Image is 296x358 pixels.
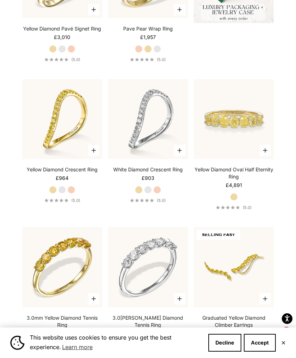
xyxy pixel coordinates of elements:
a: 3.0mm Yellow Diamond Tennis Ring [22,314,103,329]
sale-price: £903 [142,175,154,182]
sale-price: £4,891 [226,182,242,189]
sale-price: £964 [56,175,68,182]
span: (5.0) [157,57,166,62]
img: #WhiteGold [108,79,188,159]
a: 5.0 out of 5.0 stars(5.0) [216,205,252,210]
a: 3.0[PERSON_NAME] Diamond Tennis Ring [108,314,188,329]
img: Cookie banner [10,336,24,350]
a: Graduated Yellow Diamond Climber Earrings [194,314,274,329]
span: (5.0) [71,57,80,62]
sale-price: £3,010 [54,34,70,41]
a: #YellowGold #WhiteGold #RoseGold [108,227,188,307]
img: #YellowGold [194,227,274,307]
span: This website uses cookies to ensure you get the best experience. [30,333,203,352]
a: Yellow Diamond Crescent Ring [27,166,98,173]
a: 5.0 out of 5.0 stars(5.0) [44,198,80,203]
span: (5.0) [157,198,166,203]
img: #YellowGold [22,79,103,159]
div: 5.0 out of 5.0 stars [130,198,154,202]
a: 5.0 out of 5.0 stars(5.0) [44,57,80,62]
a: Learn more [61,342,94,352]
span: SELLING FAST [197,230,240,240]
button: Close [281,341,286,345]
div: 5.0 out of 5.0 stars [44,198,68,202]
img: #YellowGold [194,79,274,159]
a: White Diamond Crescent Ring [113,166,183,173]
a: Pave Pear Wrap Ring [123,25,173,32]
div: 5.0 out of 5.0 stars [130,57,154,61]
div: 5.0 out of 5.0 stars [44,57,68,61]
a: 5.0 out of 5.0 stars(5.0) [130,57,166,62]
button: Decline [208,334,241,352]
div: 5.0 out of 5.0 stars [216,205,240,209]
span: (5.0) [71,198,80,203]
button: Accept [244,334,276,352]
span: (5.0) [243,205,252,210]
a: Yellow Diamond Oval Half Eternity Ring [194,166,274,180]
a: Yellow Diamond Pavé Signet Ring [23,25,101,32]
img: 3.0mm White Diamond Tennis Ring [108,227,188,307]
img: #YellowGold [22,227,103,307]
sale-price: £1,957 [140,34,156,41]
a: 5.0 out of 5.0 stars(5.0) [130,198,166,203]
